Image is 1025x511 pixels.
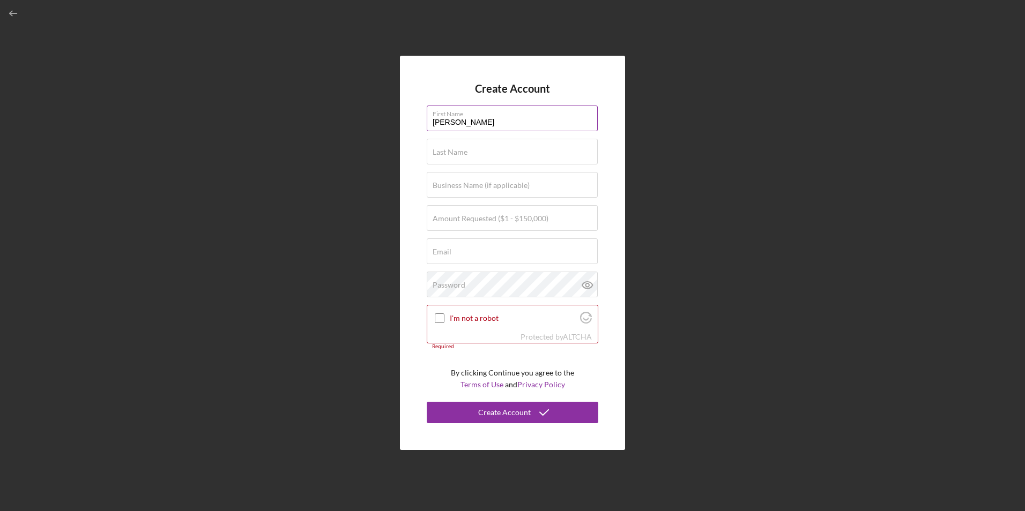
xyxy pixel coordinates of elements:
[433,214,548,223] label: Amount Requested ($1 - $150,000)
[433,281,465,289] label: Password
[433,148,467,156] label: Last Name
[517,380,565,389] a: Privacy Policy
[451,367,574,391] p: By clicking Continue you agree to the and
[460,380,503,389] a: Terms of Use
[433,247,451,256] label: Email
[580,316,592,325] a: Visit Altcha.org
[563,332,592,341] a: Visit Altcha.org
[427,402,598,423] button: Create Account
[433,181,530,190] label: Business Name (if applicable)
[450,314,577,322] label: I'm not a robot
[521,333,592,341] div: Protected by
[475,82,550,95] h4: Create Account
[433,106,598,118] label: First Name
[427,343,598,350] div: Required
[478,402,531,423] div: Create Account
